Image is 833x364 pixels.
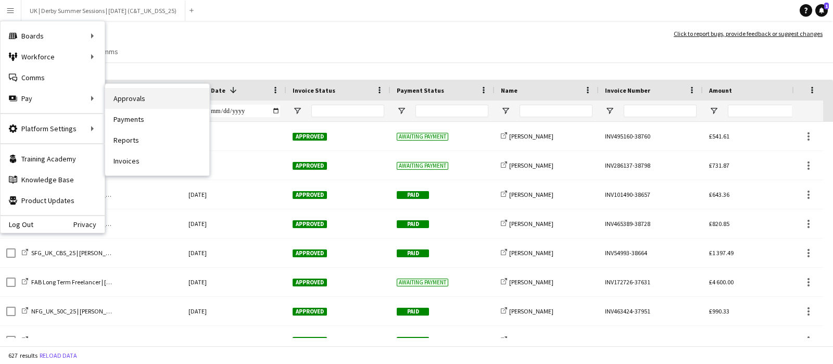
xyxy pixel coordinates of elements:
[182,122,286,150] div: [DATE]
[397,86,444,94] span: Payment Status
[182,326,286,355] div: [DATE]
[397,133,448,141] span: Awaiting payment
[22,307,124,315] a: NFG_UK_50C_25 | [PERSON_NAME]
[22,249,123,257] a: SFG_UK_CBS_25 | [PERSON_NAME]
[605,86,650,94] span: Invoice Number
[599,326,703,355] div: INV345850-38604
[709,86,732,94] span: Amount
[105,150,209,171] a: Invoices
[509,132,553,140] span: [PERSON_NAME]
[293,337,327,345] span: Approved
[509,191,553,198] span: [PERSON_NAME]
[674,29,823,39] a: Click to report bugs, provide feedback or suggest changes
[31,307,124,315] span: NFG_UK_50C_25 | [PERSON_NAME]
[105,109,209,130] a: Payments
[105,130,209,150] a: Reports
[293,106,302,116] button: Open Filter Menu
[293,86,335,94] span: Invoice Status
[37,350,79,361] button: Reload data
[31,278,170,286] span: FAB Long Term Freelancer | [DATE] | [PERSON_NAME]
[293,133,327,141] span: Approved
[1,67,105,88] a: Comms
[709,249,734,257] span: £1 397.49
[21,1,185,21] button: UK | Derby Summer Sessions | [DATE] (C&T_UK_DSS_25)
[293,308,327,316] span: Approved
[73,220,105,229] a: Privacy
[709,161,729,169] span: £731.87
[709,132,729,140] span: £541.61
[1,169,105,190] a: Knowledge Base
[182,151,286,180] div: [DATE]
[397,249,429,257] span: Paid
[22,336,123,344] a: SFG_UK_CBS_25 | [PERSON_NAME]
[293,220,327,228] span: Approved
[1,220,33,229] a: Log Out
[1,88,105,109] div: Pay
[397,191,429,199] span: Paid
[709,278,734,286] span: £4 600.00
[509,307,553,315] span: [PERSON_NAME]
[95,47,118,56] span: Comms
[22,278,170,286] a: FAB Long Term Freelancer | [DATE] | [PERSON_NAME]
[126,82,163,98] span: Workforce ID
[599,180,703,209] div: INV101490-38657
[1,26,105,46] div: Boards
[728,105,801,117] input: Amount Filter Input
[520,105,592,117] input: Name Filter Input
[709,106,718,116] button: Open Filter Menu
[397,162,448,170] span: Awaiting payment
[293,279,327,286] span: Approved
[599,151,703,180] div: INV286137-38798
[624,105,697,117] input: Invoice Number Filter Input
[599,239,703,267] div: INV54993-38664
[509,278,553,286] span: [PERSON_NAME]
[207,105,280,117] input: Invoice Date Filter Input
[824,3,829,9] span: 1
[311,105,384,117] input: Invoice Status Filter Input
[709,220,729,228] span: £820.85
[599,209,703,238] div: INV465389-38728
[293,162,327,170] span: Approved
[182,239,286,267] div: [DATE]
[182,268,286,296] div: [DATE]
[397,106,406,116] button: Open Filter Menu
[105,88,209,109] a: Approvals
[31,336,123,344] span: SFG_UK_CBS_25 | [PERSON_NAME]
[1,118,105,139] div: Platform Settings
[709,191,729,198] span: £643.36
[1,46,105,67] div: Workforce
[397,279,448,286] span: Awaiting payment
[1,190,105,211] a: Product Updates
[599,268,703,296] div: INV172726-37631
[501,106,510,116] button: Open Filter Menu
[397,220,429,228] span: Paid
[815,4,828,17] a: 1
[293,191,327,199] span: Approved
[599,297,703,325] div: INV463424-37951
[509,249,553,257] span: [PERSON_NAME]
[501,86,518,94] span: Name
[1,148,105,169] a: Training Academy
[509,161,553,169] span: [PERSON_NAME]
[182,180,286,209] div: [DATE]
[605,106,614,116] button: Open Filter Menu
[397,337,429,345] span: Paid
[397,308,429,316] span: Paid
[509,336,553,344] span: [PERSON_NAME]
[709,307,729,315] span: £990.33
[31,249,123,257] span: SFG_UK_CBS_25 | [PERSON_NAME]
[182,209,286,238] div: [DATE]
[509,220,553,228] span: [PERSON_NAME]
[599,122,703,150] div: INV495160-38760
[293,249,327,257] span: Approved
[182,297,286,325] div: [DATE]
[91,45,122,58] a: Comms
[709,336,729,344] span: £400.00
